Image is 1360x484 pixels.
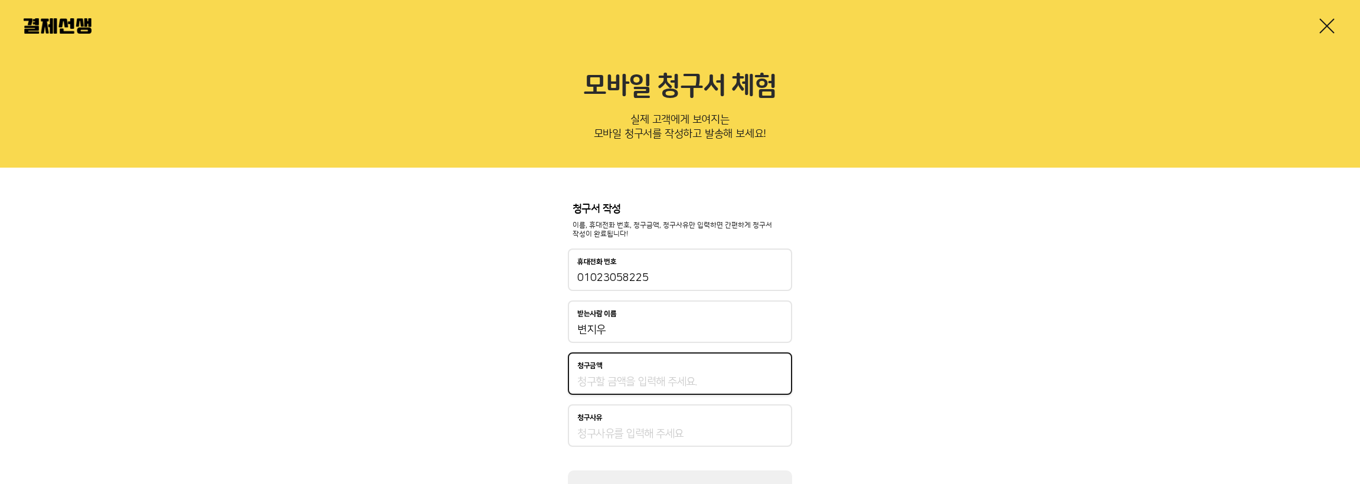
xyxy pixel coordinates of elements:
p: 휴대전화 번호 [577,258,617,266]
p: 받는사람 이름 [577,310,617,318]
img: 결제선생 [24,18,91,34]
input: 받는사람 이름 [577,323,783,337]
input: 휴대전화 번호 [577,271,783,285]
p: 실제 고객에게 보여지는 모바일 청구서를 작성하고 발송해 보세요! [24,110,1336,149]
p: 이름, 휴대전화 번호, 청구금액, 청구사유만 입력하면 간편하게 청구서 작성이 완료됩니다! [573,221,787,240]
p: 청구서 작성 [573,203,787,216]
p: 청구금액 [577,362,603,370]
p: 청구사유 [577,414,603,422]
input: 청구금액 [577,375,783,389]
input: 청구사유 [577,427,783,441]
h2: 모바일 청구서 체험 [24,71,1336,103]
